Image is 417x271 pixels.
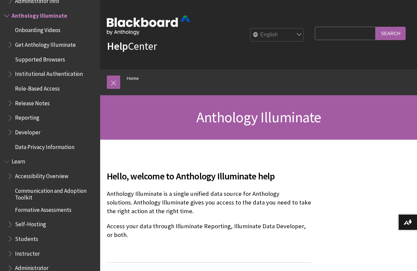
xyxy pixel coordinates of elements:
[12,10,67,19] span: Anthology Illuminate
[15,83,60,92] span: Role-Based Access
[15,54,65,63] span: Supported Browsers
[107,16,190,35] img: Blackboard by Anthology
[107,189,311,216] p: Anthology Illuminate is a single unified data source for Anthology solutions. Anthology Illuminat...
[4,10,96,153] nav: Book outline for Anthology Illuminate
[107,39,128,53] strong: Help
[15,248,40,257] span: Instructor
[15,39,76,48] span: Get Anthology Illuminate
[15,25,60,34] span: Onboarding Videos
[15,127,40,136] span: Developer
[15,112,39,121] span: Reporting
[107,161,311,183] h2: Hello, welcome to Anthology Illuminate help
[12,156,25,165] span: Learn
[15,219,46,228] span: Self-Hosting
[15,185,95,201] span: Communication and Adoption Toolkit
[15,141,74,150] span: Data Privacy Information
[127,74,139,83] a: Home
[107,222,311,239] p: Access your data through Illuminate Reporting, Illuminate Data Developer, or both.
[15,170,68,179] span: Accessibility Overview
[15,204,71,213] span: Formative Assessments
[376,27,406,40] input: Search
[107,39,157,53] a: HelpCenter
[250,28,304,42] select: Site Language Selector
[15,98,50,107] span: Release Notes
[196,108,321,126] span: Anthology Illuminate
[15,233,38,242] span: Students
[15,69,83,78] span: Institutional Authentication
